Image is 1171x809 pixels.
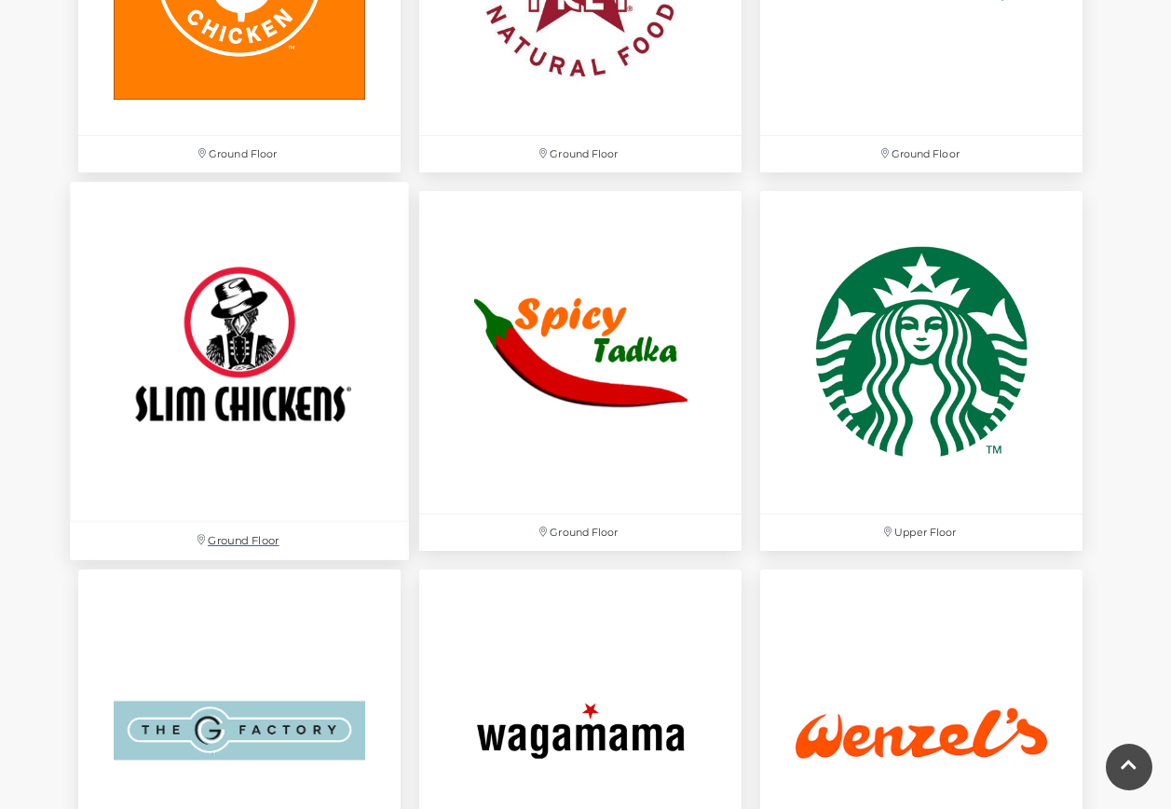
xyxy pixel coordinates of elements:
p: Ground Floor [419,514,742,551]
a: Starbucks at Festival Place, Basingstoke Upper Floor [751,182,1092,560]
p: Ground Floor [70,522,409,560]
p: Ground Floor [419,136,742,172]
a: Ground Floor [60,172,418,570]
img: Starbucks at Festival Place, Basingstoke [760,191,1082,514]
p: Ground Floor [760,136,1082,172]
p: Upper Floor [760,514,1082,551]
p: Ground Floor [78,136,401,172]
a: Ground Floor [410,182,751,560]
